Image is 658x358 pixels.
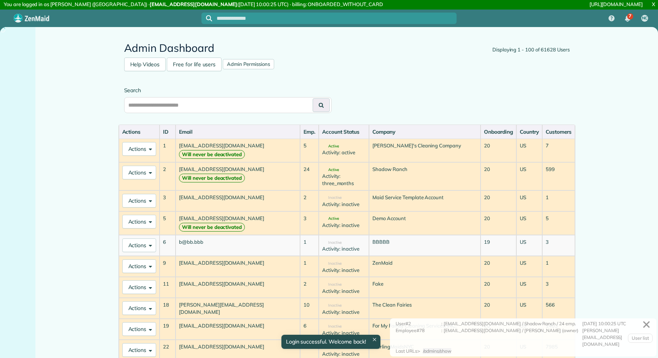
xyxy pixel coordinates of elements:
a: ✕ [638,315,655,334]
span: Active [322,217,339,221]
td: Demo Account [369,211,481,235]
div: Last URLs [396,348,417,355]
div: Customers [546,128,572,136]
td: 24 [300,162,319,190]
a: Help Videos [124,58,166,71]
td: 20 [481,211,516,235]
td: 5 [300,139,319,162]
td: US [516,277,542,298]
td: US [516,298,542,319]
div: Emp. [303,128,315,136]
td: US [516,162,542,190]
td: 3 [300,211,319,235]
button: Actions [122,343,157,357]
td: [EMAIL_ADDRESS][DOMAIN_NAME] [176,211,300,235]
div: [DATE] 10:00:25 UTC [582,320,651,327]
td: 5 [160,211,176,235]
div: Activity: active [322,149,366,156]
td: US [516,139,542,162]
td: 3 [542,277,575,298]
div: Activity: inactive [322,329,366,337]
button: Actions [122,215,157,229]
td: 1 [300,256,319,277]
td: For My Family Cleaning Services, INC. [369,319,481,340]
td: 10 [300,298,319,319]
td: [EMAIL_ADDRESS][DOMAIN_NAME] [176,139,300,162]
span: 7 [629,13,631,19]
div: : [EMAIL_ADDRESS][DOMAIN_NAME] / [PERSON_NAME] (owner) [441,327,582,348]
td: [PERSON_NAME]'s Cleaning Company [369,139,481,162]
span: NC [642,15,648,21]
nav: Main [602,10,658,27]
div: Activity: inactive [322,245,366,253]
td: BBBBB [369,235,481,256]
div: Email [179,128,297,136]
span: Inactive [322,304,342,307]
div: Login successful. Welcome back! [281,335,380,349]
span: Active [322,144,339,148]
td: The Clean Fairies [369,298,481,319]
td: 1 [542,190,575,211]
button: Actions [122,280,157,294]
td: 6 [300,319,319,340]
td: 6 [160,235,176,256]
td: [EMAIL_ADDRESS][DOMAIN_NAME] [176,190,300,211]
div: Account Status [322,128,366,136]
td: 599 [542,162,575,190]
td: b@bb.bbb [176,235,300,256]
td: US [516,256,542,277]
strong: [EMAIL_ADDRESS][DOMAIN_NAME] [150,1,237,7]
button: Actions [122,166,157,179]
td: [EMAIL_ADDRESS][DOMAIN_NAME] [176,256,300,277]
div: [PERSON_NAME][EMAIL_ADDRESS][DOMAIN_NAME] [582,327,651,348]
td: ZenMaid [369,256,481,277]
div: Activity: inactive [322,308,366,316]
div: User#2 [396,320,441,327]
div: Activity: inactive [322,201,366,208]
td: 9 [160,256,176,277]
button: Actions [122,259,157,273]
h2: Admin Dashboard [124,42,570,54]
div: Activity: inactive [322,350,366,358]
div: Actions [122,128,157,136]
td: Shadow Ranch [369,162,481,190]
strong: Will never be deactivated [179,174,245,182]
button: Actions [122,194,157,208]
td: US [516,211,542,235]
td: 2 [300,277,319,298]
button: Focus search [201,15,212,21]
td: Maid Service Template Account [369,190,481,211]
div: : [EMAIL_ADDRESS][DOMAIN_NAME] / Shadow Ranch / 24 emp. [441,320,582,327]
td: 7 [542,139,575,162]
td: 2 [160,162,176,190]
td: [EMAIL_ADDRESS][DOMAIN_NAME] [176,162,300,190]
span: Inactive [322,283,342,286]
div: ID [163,128,172,136]
a: Free for life users [167,58,222,71]
td: 20 [481,190,516,211]
label: Search [124,86,332,94]
td: 11 [160,277,176,298]
td: 3 [542,235,575,256]
td: 18 [160,298,176,319]
span: Inactive [322,196,342,200]
button: Actions [122,238,157,252]
td: 20 [481,256,516,277]
td: [EMAIL_ADDRESS][DOMAIN_NAME] [176,319,300,340]
div: Activity: inactive [322,267,366,274]
div: Displaying 1 - 100 of 61628 Users [492,46,570,54]
td: 1 [160,139,176,162]
td: 20 [481,277,516,298]
div: Activity: inactive [322,222,366,229]
div: Activity: inactive [322,288,366,295]
td: 3 [160,190,176,211]
div: Company [372,128,477,136]
td: 5 [542,211,575,235]
td: US [516,190,542,211]
td: US [516,235,542,256]
a: [URL][DOMAIN_NAME] [589,1,643,7]
div: > [417,348,455,355]
div: 7 unread notifications [620,10,636,27]
svg: Focus search [206,15,212,21]
div: Onboarding [484,128,513,136]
